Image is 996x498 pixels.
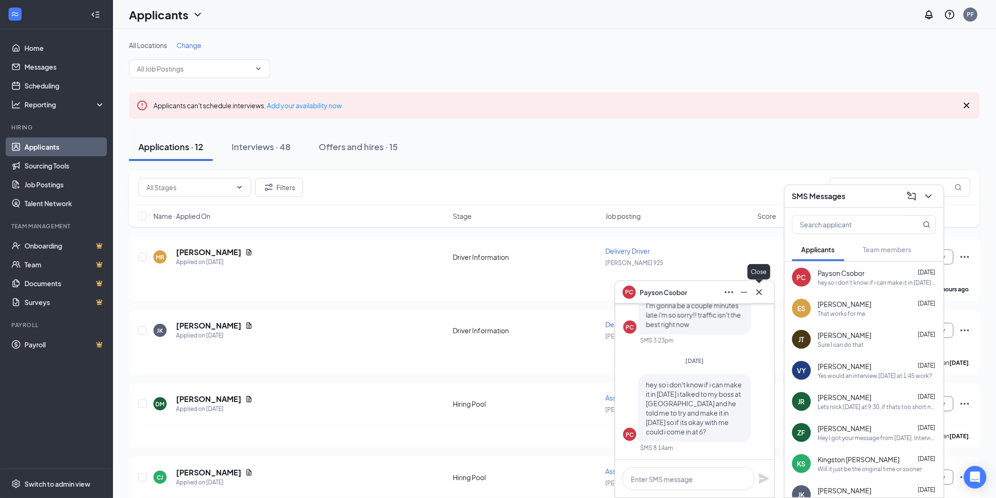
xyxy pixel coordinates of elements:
[156,253,164,261] div: MR
[640,444,673,452] div: SMS 8:14am
[798,397,805,406] div: JR
[24,479,90,489] div: Switch to admin view
[605,247,650,255] span: Delivery Driver
[723,287,735,298] svg: Ellipses
[156,400,165,408] div: DM
[626,323,634,331] div: PC
[10,9,20,19] svg: WorkstreamLogo
[129,41,167,49] span: All Locations
[626,431,634,439] div: PC
[758,473,770,484] svg: Plane
[797,273,806,282] div: PC
[640,337,674,345] div: SMS 3:23pm
[818,268,865,278] span: Payson Csobor
[245,395,253,403] svg: Document
[24,76,105,95] a: Scheduling
[906,191,917,202] svg: ComposeMessage
[176,467,241,478] h5: [PERSON_NAME]
[904,189,919,204] button: ComposeMessage
[153,101,342,110] span: Applicants can't schedule interviews.
[453,473,600,482] div: Hiring Pool
[192,9,203,20] svg: ChevronDown
[24,39,105,57] a: Home
[818,330,872,340] span: [PERSON_NAME]
[798,428,805,437] div: ZF
[129,7,188,23] h1: Applicants
[818,279,936,287] div: hey so i don't know if i can make it in [DATE] i talked to my boss at [GEOGRAPHIC_DATA] and he to...
[245,469,253,476] svg: Document
[24,175,105,194] a: Job Postings
[605,394,662,402] span: Assistant Manager
[605,259,663,266] span: [PERSON_NAME] 925
[918,269,936,276] span: [DATE]
[176,478,253,487] div: Applied on [DATE]
[818,403,936,411] div: Lets rock [DATE] at 9:30, if thats too short notice call the store at [PHONE_NUMBER] and we can g...
[747,264,771,280] div: Close
[959,398,971,410] svg: Ellipses
[918,362,936,369] span: [DATE]
[11,321,103,329] div: Payroll
[177,41,201,49] span: Change
[255,178,303,197] button: Filter Filters
[758,211,777,221] span: Score
[923,191,934,202] svg: ChevronDown
[686,357,704,364] span: [DATE]
[453,326,600,335] div: Driver Information
[263,182,274,193] svg: Filter
[24,57,105,76] a: Messages
[605,320,650,329] span: Delivery Driver
[950,433,969,440] b: [DATE]
[924,9,935,20] svg: Notifications
[959,472,971,483] svg: Ellipses
[722,285,737,300] button: Ellipses
[646,301,741,329] span: I'm gonna be a couple minutes late i'm so sorry!! traffic isn't the best right now
[918,393,936,400] span: [DATE]
[818,465,922,473] div: Will it just be the original time or sooner
[319,141,398,153] div: Offers and hires · 15
[24,335,105,354] a: PayrollCrown
[255,65,262,72] svg: ChevronDown
[453,399,600,409] div: Hiring Pool
[798,304,806,313] div: ES
[818,372,932,380] div: Yes would an interview [DATE] at 1:45 work?
[232,141,290,153] div: Interviews · 48
[923,221,931,228] svg: MagnifyingGlass
[11,222,103,230] div: Team Management
[737,285,752,300] button: Minimize
[818,434,936,442] div: Hey I got your message from [DATE]. Interview [DATE] at 2pm?
[967,10,974,18] div: PF
[918,424,936,431] span: [DATE]
[818,299,872,309] span: [PERSON_NAME]
[176,257,253,267] div: Applied on [DATE]
[176,247,241,257] h5: [PERSON_NAME]
[961,100,972,111] svg: Cross
[176,404,253,414] div: Applied on [DATE]
[605,480,667,487] span: [PERSON_NAME] 4495
[921,189,936,204] button: ChevronDown
[959,251,971,263] svg: Ellipses
[157,474,163,482] div: CJ
[453,211,472,221] span: Stage
[453,252,600,262] div: Driver Information
[797,459,806,468] div: KS
[818,310,867,318] div: That works for me.
[944,9,956,20] svg: QuestionInfo
[964,466,987,489] div: Open Intercom Messenger
[11,123,103,131] div: Hiring
[797,366,806,375] div: VY
[752,285,767,300] button: Cross
[91,10,100,19] svg: Collapse
[24,255,105,274] a: TeamCrown
[24,100,105,109] div: Reporting
[754,287,765,298] svg: Cross
[829,178,971,197] input: Search in applications
[605,406,667,413] span: [PERSON_NAME] 4495
[950,359,969,366] b: [DATE]
[137,100,148,111] svg: Error
[176,331,253,340] div: Applied on [DATE]
[818,424,872,433] span: [PERSON_NAME]
[818,361,872,371] span: [PERSON_NAME]
[918,486,936,493] span: [DATE]
[739,287,750,298] svg: Minimize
